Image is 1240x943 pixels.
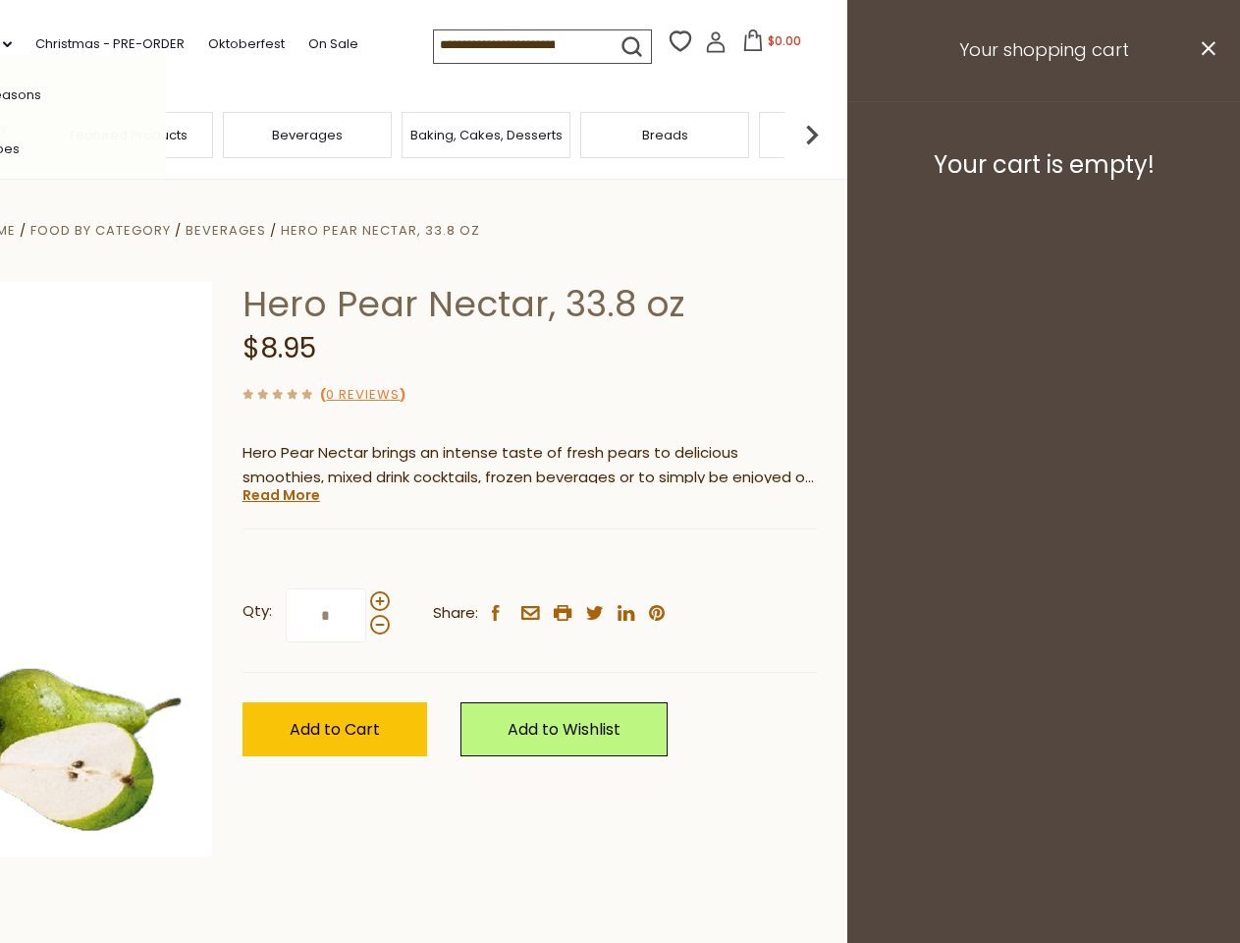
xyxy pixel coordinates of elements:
a: Breads [642,128,688,142]
input: Qty: [286,588,366,642]
span: ( ) [320,385,405,404]
a: Food By Category [30,221,171,240]
button: $0.00 [730,29,814,59]
button: Add to Cart [243,702,427,756]
h3: Your cart is empty! [872,150,1215,180]
span: Add to Cart [290,718,380,741]
a: On Sale [308,33,358,55]
a: Beverages [186,221,266,240]
a: 0 Reviews [326,385,400,406]
span: $0.00 [768,32,801,49]
a: Read More [243,485,320,505]
a: Beverages [272,128,343,142]
span: $8.95 [243,329,316,367]
a: Add to Wishlist [460,702,668,756]
p: Hero Pear Nectar brings an intense taste of fresh pears to delicious smoothies, mixed drink cockt... [243,441,817,490]
span: Share: [433,601,478,626]
img: next arrow [792,115,832,154]
a: Hero Pear Nectar, 33.8 oz [281,221,480,240]
h1: Hero Pear Nectar, 33.8 oz [243,282,817,326]
strong: Qty: [243,599,272,624]
a: Baking, Cakes, Desserts [410,128,563,142]
a: Oktoberfest [208,33,285,55]
a: Christmas - PRE-ORDER [35,33,185,55]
